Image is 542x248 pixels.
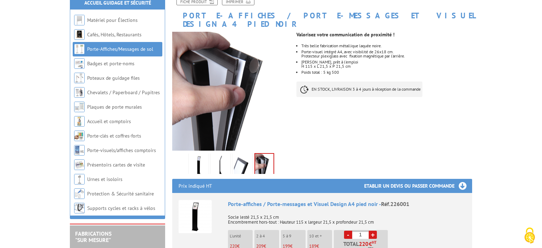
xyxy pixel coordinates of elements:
p: 10 et + [309,234,332,238]
a: Présentoirs cartes de visite [87,162,145,168]
sup: HT [372,240,377,245]
img: porte_message_visuel_design_a4_pied_noir_226001_4.png [255,154,273,176]
img: Porte-clés et coffres-forts [74,131,85,141]
img: Porte-visuels/affiches comptoirs [74,145,85,156]
img: Chevalets / Paperboard / Pupitres [74,87,85,98]
a: Accueil et comptoirs [87,118,131,125]
img: Poteaux de guidage files [74,73,85,83]
a: Matériel pour Élections [87,17,138,23]
a: Urnes et isoloirs [87,176,122,182]
img: Porte-Affiches/Messages de sol [74,44,85,54]
img: porte_message_visuel_design_a4_pied_noir_covid19-226001.png [190,155,207,176]
a: Poteaux de guidage files [87,75,140,81]
p: L'unité [230,234,253,238]
img: Supports cycles et racks à vélos [74,203,85,213]
img: Porte-affiches / Porte-messages et Visuel Design A4 pied noir [179,200,212,233]
a: Porte-visuels/affiches comptoirs [87,147,156,153]
a: Badges et porte-noms [87,60,134,67]
span: € [369,241,372,247]
a: + [369,231,377,239]
h3: Etablir un devis ou passer commande [364,179,472,193]
button: Cookies (fenêtre modale) [517,224,542,248]
p: Protecteur plexiglass avec fixation magnétique par l’arrière. [301,54,472,58]
img: Accueil et comptoirs [74,116,85,127]
p: Très belle fabrication métallique laquée noire. [301,44,472,48]
img: Cafés, Hôtels, Restaurants [74,29,85,40]
img: porte_message_visuel_design_a4_pied_noir_226001_3.png [212,155,229,176]
img: porte_message_visuel_design_a4_pied_noir_226001_4.png [172,32,291,151]
div: Porte-affiches / Porte-messages et Visuel Design A4 pied noir - [228,200,466,208]
a: FABRICATIONS"Sur Mesure" [75,230,112,243]
img: Protection & Sécurité sanitaire [74,188,85,199]
p: H 115 x L 21,5 x P 21,5 cm [301,64,472,68]
a: Porte-Affiches/Messages de sol [87,46,153,52]
img: Plaques de porte murales [74,102,85,112]
p: Prix indiqué HT [179,179,212,193]
img: Badges et porte-noms [74,58,85,69]
a: Protection & Sécurité sanitaire [87,190,154,197]
img: porte_message_visuel_design_a4_pied_noir_226001_2.png [234,155,251,176]
p: [PERSON_NAME], prêt à l’emploi [301,60,472,64]
li: Poids total : 5 kg 500 [301,70,472,74]
p: 2 à 4 [256,234,279,238]
p: 5 à 9 [283,234,306,238]
a: Chevalets / Paperboard / Pupitres [87,89,160,96]
span: Réf.226001 [381,200,409,207]
img: Matériel pour Élections [74,15,85,25]
a: Cafés, Hôtels, Restaurants [87,31,141,38]
p: EN STOCK, LIVRAISON 3 à 4 jours à réception de la commande [296,81,422,97]
p: Valorisez votre communication de proximité ! [296,32,472,37]
img: Présentoirs cartes de visite [74,159,85,170]
a: Plaques de porte murales [87,104,142,110]
a: Porte-clés et coffres-forts [87,133,141,139]
img: Urnes et isoloirs [74,174,85,185]
span: 220 [359,241,369,247]
a: - [344,231,352,239]
img: Cookies (fenêtre modale) [521,227,538,244]
p: Porte-visuel intégré A4, avec visibilité de 26x18 cm. [301,50,472,54]
p: Socle lesté 21,5 x 21,5 cm Encombrement hors-tout : Hauteur 115 x largeur 21,5 x profondeur 21,5 cm [228,210,466,225]
a: Supports cycles et racks à vélos [87,205,155,211]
